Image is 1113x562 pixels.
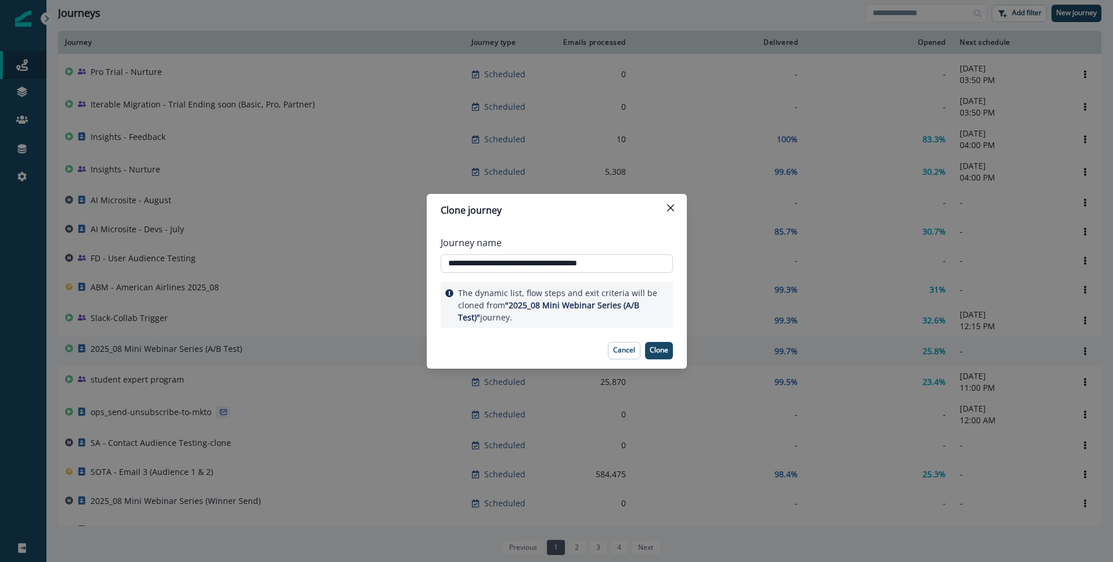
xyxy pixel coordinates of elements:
button: Close [661,199,680,217]
p: Clone journey [441,203,502,217]
button: Clone [645,342,673,359]
span: "2025_08 Mini Webinar Series (A/B Test)" [458,300,639,323]
p: Clone [650,346,668,354]
p: Cancel [613,346,635,354]
p: Journey name [441,236,502,250]
p: The dynamic list, flow steps and exit criteria will be cloned from journey. [458,287,668,323]
button: Cancel [608,342,640,359]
